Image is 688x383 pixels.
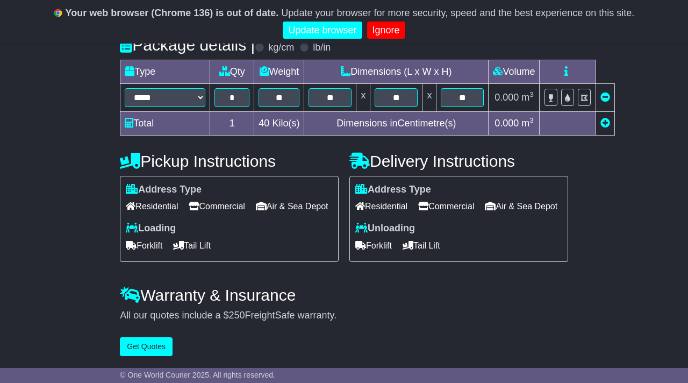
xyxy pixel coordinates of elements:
[173,237,211,254] span: Tail Lift
[126,237,162,254] span: Forklift
[600,92,610,103] a: Remove this item
[600,118,610,129] a: Add new item
[120,60,210,83] td: Type
[304,111,489,135] td: Dimensions in Centimetre(s)
[228,310,245,321] span: 250
[418,198,474,215] span: Commercial
[126,198,178,215] span: Residential
[355,237,392,254] span: Forklift
[120,36,255,54] h4: Package details |
[120,371,275,379] span: © One World Courier 2025. All rights reserved.
[189,198,245,215] span: Commercial
[304,60,489,83] td: Dimensions (L x W x H)
[489,60,540,83] td: Volume
[126,184,202,196] label: Address Type
[521,118,534,129] span: m
[485,198,557,215] span: Air & Sea Depot
[403,237,440,254] span: Tail Lift
[355,223,415,235] label: Unloading
[494,118,519,129] span: 0.000
[313,42,331,54] label: lb/in
[355,184,431,196] label: Address Type
[356,83,370,111] td: x
[349,152,568,170] h4: Delivery Instructions
[120,286,568,304] h4: Warranty & Insurance
[529,90,534,98] sup: 3
[120,111,210,135] td: Total
[494,92,519,103] span: 0.000
[210,111,254,135] td: 1
[256,198,328,215] span: Air & Sea Depot
[422,83,436,111] td: x
[120,337,173,356] button: Get Quotes
[254,111,304,135] td: Kilo(s)
[120,152,339,170] h4: Pickup Instructions
[281,8,634,18] span: Update your browser for more security, speed and the best experience on this site.
[367,22,405,39] a: Ignore
[254,60,304,83] td: Weight
[521,92,534,103] span: m
[120,310,568,322] div: All our quotes include a $ FreightSafe warranty.
[66,8,279,18] b: Your web browser (Chrome 136) is out of date.
[283,22,362,39] a: Update browser
[210,60,254,83] td: Qty
[259,118,269,129] span: 40
[529,116,534,124] sup: 3
[268,42,294,54] label: kg/cm
[126,223,176,235] label: Loading
[355,198,407,215] span: Residential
